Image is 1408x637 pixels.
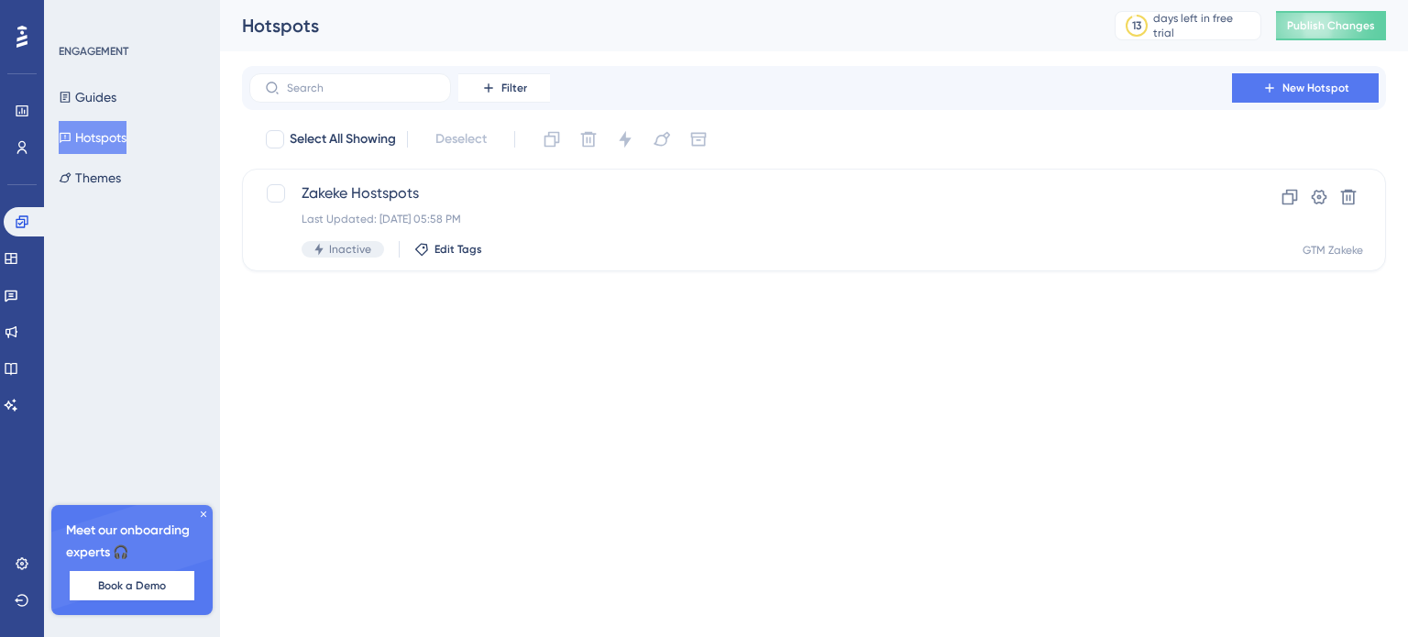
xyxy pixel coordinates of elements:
span: New Hotspot [1282,81,1349,95]
div: Hotspots [242,13,1069,38]
div: days left in free trial [1153,11,1255,40]
button: Book a Demo [70,571,194,600]
div: ENGAGEMENT [59,44,128,59]
div: GTM Zakeke [1303,243,1363,258]
div: 13 [1132,18,1141,33]
button: Guides [59,81,116,114]
button: Deselect [419,123,503,156]
span: Edit Tags [434,242,482,257]
button: Edit Tags [414,242,482,257]
span: Deselect [435,128,487,150]
button: Filter [458,73,550,103]
span: Meet our onboarding experts 🎧 [66,520,198,564]
button: New Hotspot [1232,73,1379,103]
span: Filter [501,81,527,95]
span: Inactive [329,242,371,257]
button: Hotspots [59,121,126,154]
span: Publish Changes [1287,18,1375,33]
button: Publish Changes [1276,11,1386,40]
span: Book a Demo [98,578,166,593]
button: Themes [59,161,121,194]
div: Last Updated: [DATE] 05:58 PM [302,212,1180,226]
input: Search [287,82,435,94]
span: Zakeke Hostspots [302,182,1180,204]
span: Select All Showing [290,128,396,150]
